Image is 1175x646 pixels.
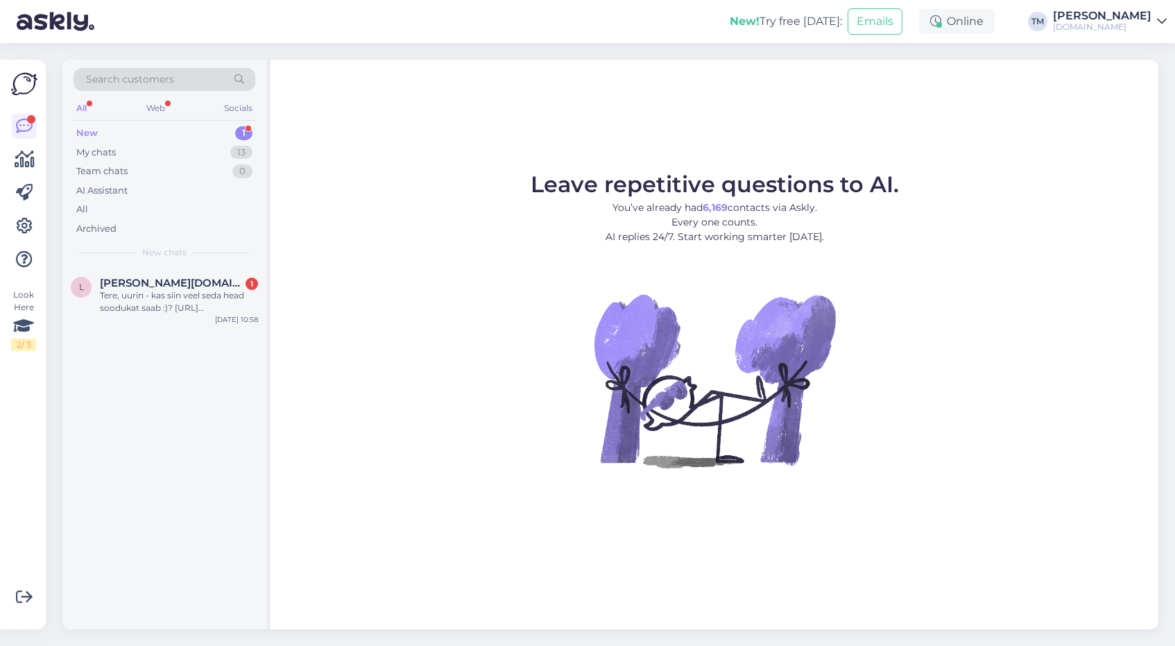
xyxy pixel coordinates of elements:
b: 6,169 [703,201,728,214]
span: leila.ong@hotmail.com [100,277,244,289]
span: Leave repetitive questions to AI. [531,171,899,198]
span: Search customers [86,72,174,87]
div: Web [144,99,168,117]
div: Archived [76,222,117,236]
div: My chats [76,146,116,160]
div: Try free [DATE]: [730,13,842,30]
div: Team chats [76,164,128,178]
div: Socials [221,99,255,117]
div: AI Assistant [76,184,128,198]
div: Tere, uurin - kas siin veel seda head soodukat saab :)? [URL][DOMAIN_NAME] [100,289,258,314]
div: Online [919,9,995,34]
b: New! [730,15,760,28]
div: 0 [232,164,252,178]
p: You’ve already had contacts via Askly. Every one counts. AI replies 24/7. Start working smarter [... [531,201,899,244]
div: 1 [235,126,252,140]
a: [PERSON_NAME][DOMAIN_NAME] [1053,10,1167,33]
div: 2 / 3 [11,339,36,351]
img: Askly Logo [11,71,37,97]
div: TM [1028,12,1047,31]
div: New [76,126,98,140]
div: [PERSON_NAME] [1053,10,1151,22]
div: [DOMAIN_NAME] [1053,22,1151,33]
div: 13 [230,146,252,160]
span: New chats [142,246,187,259]
div: [DATE] 10:58 [215,314,258,325]
span: l [79,282,84,292]
div: 1 [246,278,258,290]
button: Emails [848,8,902,35]
div: All [74,99,89,117]
div: Look Here [11,289,36,351]
img: No Chat active [590,255,839,505]
div: All [76,203,88,216]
